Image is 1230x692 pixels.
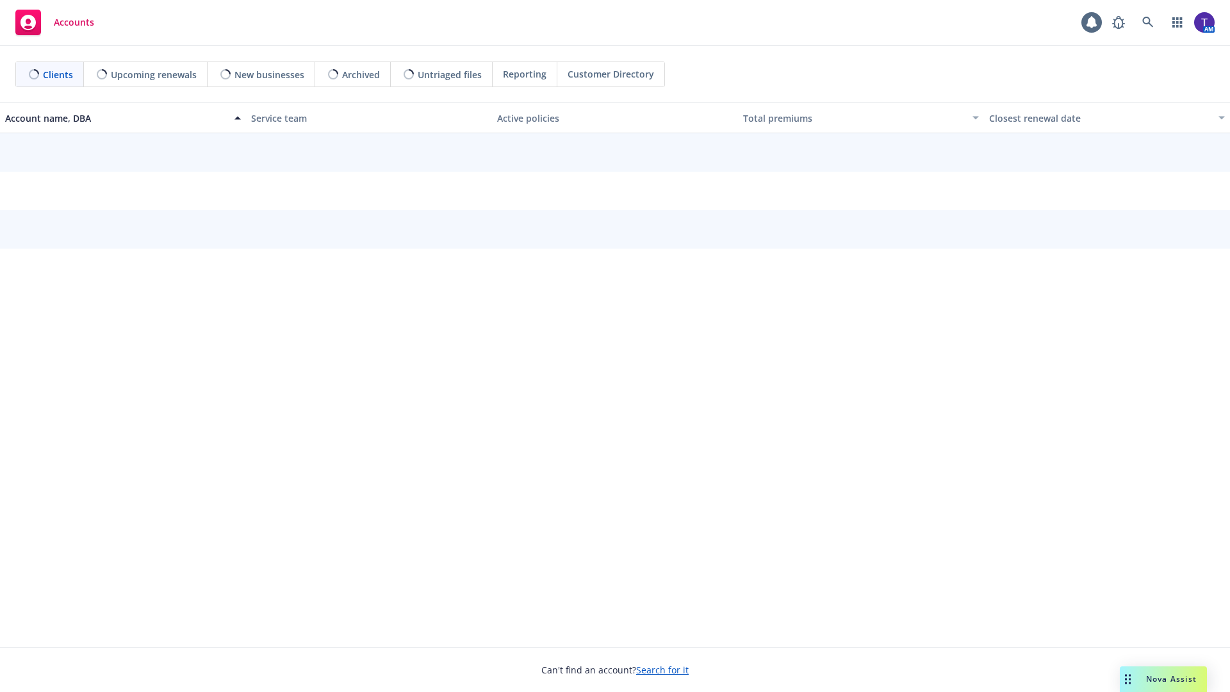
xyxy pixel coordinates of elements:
[1120,666,1136,692] div: Drag to move
[568,67,654,81] span: Customer Directory
[1165,10,1190,35] a: Switch app
[492,103,738,133] button: Active policies
[418,68,482,81] span: Untriaged files
[503,67,546,81] span: Reporting
[743,111,965,125] div: Total premiums
[738,103,984,133] button: Total premiums
[541,663,689,677] span: Can't find an account?
[111,68,197,81] span: Upcoming renewals
[10,4,99,40] a: Accounts
[984,103,1230,133] button: Closest renewal date
[1106,10,1131,35] a: Report a Bug
[1194,12,1215,33] img: photo
[234,68,304,81] span: New businesses
[1135,10,1161,35] a: Search
[1146,673,1197,684] span: Nova Assist
[54,17,94,28] span: Accounts
[1120,666,1207,692] button: Nova Assist
[497,111,733,125] div: Active policies
[43,68,73,81] span: Clients
[342,68,380,81] span: Archived
[989,111,1211,125] div: Closest renewal date
[636,664,689,676] a: Search for it
[251,111,487,125] div: Service team
[5,111,227,125] div: Account name, DBA
[246,103,492,133] button: Service team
